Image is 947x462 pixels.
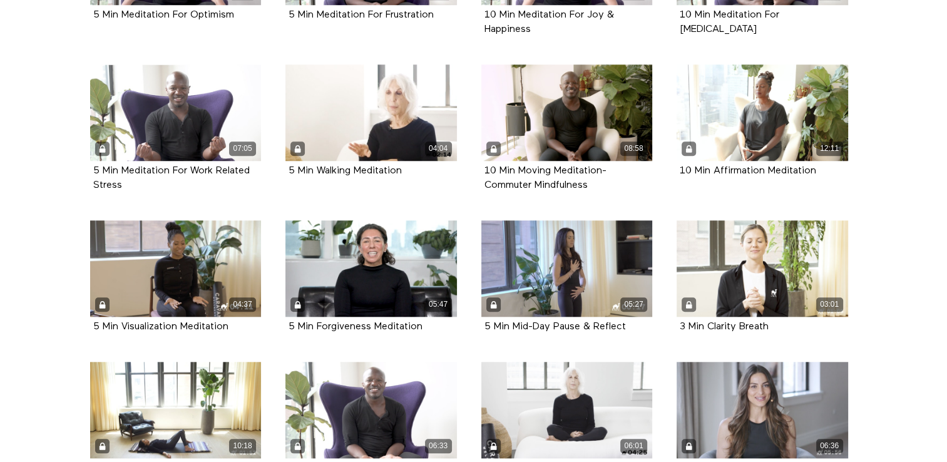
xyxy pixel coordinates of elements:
a: 3 Min Clarity Breath 03:01 [677,220,848,317]
strong: 5 Min Meditation For Frustration [289,10,434,20]
div: 04:04 [425,141,452,156]
a: 5 Min Visualization Meditation [93,322,228,331]
a: 5 Min Visualization Meditation 04:37 [90,220,262,317]
div: 12:11 [816,141,843,156]
div: 04:37 [229,297,256,312]
strong: 3 Min Clarity Breath [680,322,769,332]
a: 10 Min Meditation For Joy & Happiness [484,10,614,34]
a: 10 Min Moving Meditation- Commuter Mindfulness [484,166,607,190]
a: 5 Min Meditation For Healing & Recovery 06:33 [285,362,457,458]
div: 06:36 [816,439,843,453]
strong: 10 Min Meditation For Depression [680,10,779,34]
a: 5 Min Walking Meditation [289,166,402,175]
a: 10 Min Affirmation Meditation 12:11 [677,64,848,161]
a: 5 Min Mid-Day Pause & Reflect 05:27 [481,220,653,317]
div: 07:05 [229,141,256,156]
strong: 5 Min Mid-Day Pause & Reflect [484,322,626,332]
a: 10 Min Mid-Day Restorative 10:18 [90,362,262,458]
a: 10 Min Moving Meditation- Commuter Mindfulness 08:58 [481,64,653,161]
strong: 5 Min Walking Meditation [289,166,402,176]
a: 5 Min Meditation For Frustration [289,10,434,19]
strong: 5 Min Visualization Meditation [93,322,228,332]
a: 3 Min Clarity Breath [680,322,769,331]
strong: 5 Min Forgiveness Meditation [289,322,422,332]
div: 08:58 [620,141,647,156]
a: 5 Min Meditation For Work Related Stress 07:05 [90,64,262,161]
div: 10:18 [229,439,256,453]
div: 06:33 [425,439,452,453]
a: 5 Min Mid-Day Pause & Reflect [484,322,626,331]
a: 5 Min Meditation For Productivity, Focus & Clarity 06:36 [677,362,848,458]
a: 5 Min Forgiveness Meditation 05:47 [285,220,457,317]
a: 5 Min Meditation For Anger 06:01 [481,362,653,458]
a: 5 Min Meditation For Optimism [93,10,234,19]
div: 05:47 [425,297,452,312]
a: 10 Min Meditation For [MEDICAL_DATA] [680,10,779,34]
strong: 10 Min Affirmation Meditation [680,166,816,176]
a: 5 Min Meditation For Work Related Stress [93,166,250,190]
a: 5 Min Walking Meditation 04:04 [285,64,457,161]
strong: 5 Min Meditation For Optimism [93,10,234,20]
div: 03:01 [816,297,843,312]
div: 05:27 [620,297,647,312]
a: 10 Min Affirmation Meditation [680,166,816,175]
a: 5 Min Forgiveness Meditation [289,322,422,331]
div: 06:01 [620,439,647,453]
